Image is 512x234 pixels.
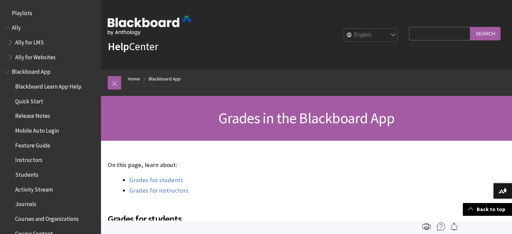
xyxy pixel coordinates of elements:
[128,75,140,83] a: Home
[422,223,431,231] img: Print
[108,161,406,169] p: On this page, learn about:
[344,29,398,42] select: Site Language Selector
[149,75,181,83] a: Blackboard App
[15,155,42,164] span: Instructors
[15,140,50,149] span: Feature Guide
[15,37,44,46] span: Ally for LMS
[470,27,501,40] input: Search
[4,22,97,63] nav: Book outline for Anthology Ally Help
[108,212,406,226] span: Grades for students
[108,40,129,53] strong: Help
[15,213,79,222] span: Courses and Organizations
[15,96,43,105] span: Quick Start
[12,22,21,31] span: Ally
[15,184,53,193] span: Activity Stream
[129,176,183,184] a: Grades for students
[218,109,395,127] span: Grades in the Blackboard App
[15,199,36,208] span: Journals
[15,81,81,90] span: Blackboard Learn App Help
[12,66,50,75] span: Blackboard App
[15,169,38,178] span: Students
[15,110,50,120] span: Release Notes
[4,7,97,19] nav: Book outline for Playlists
[437,223,445,231] img: More help
[108,16,192,35] img: Blackboard by Anthology
[12,7,32,16] span: Playlists
[15,125,59,134] span: Mobile Auto Login
[450,223,458,231] img: Follow this page
[108,40,158,53] a: HelpCenter
[15,52,56,61] span: Ally for Websites
[129,187,189,195] a: Grades for instructors
[463,203,512,215] a: Back to top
